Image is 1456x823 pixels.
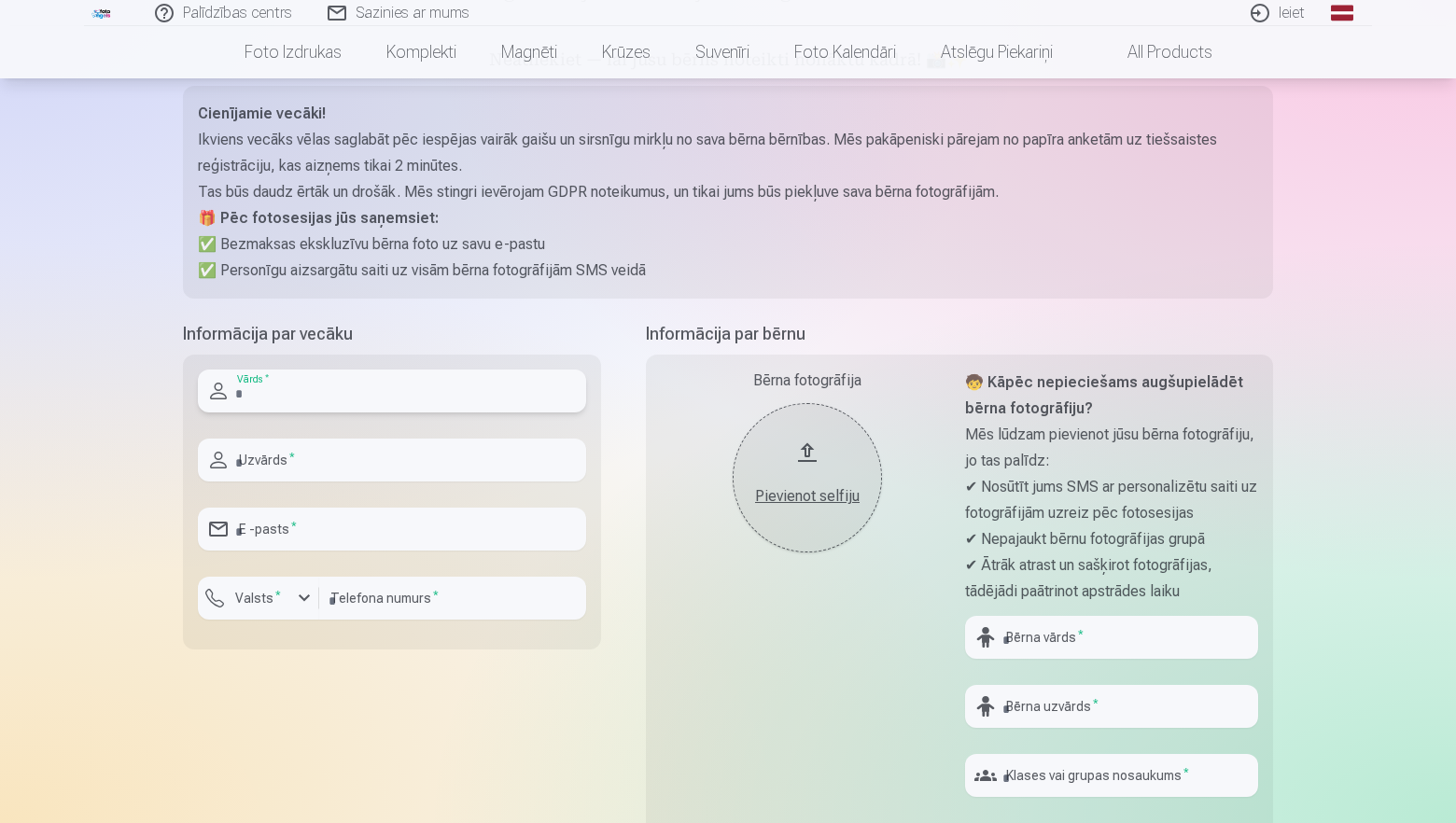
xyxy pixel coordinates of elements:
a: Atslēgu piekariņi [918,26,1075,78]
p: ✔ Nepajaukt bērnu fotogrāfijas grupā [965,526,1258,552]
a: Suvenīri [673,26,772,78]
img: /fa1 [91,7,112,19]
button: Pievienot selfiju [733,403,882,552]
p: Mēs lūdzam pievienot jūsu bērna fotogrāfiju, jo tas palīdz: [965,422,1258,474]
p: ✅ Personīgu aizsargātu saiti uz visām bērna fotogrāfijām SMS veidā [198,258,1258,284]
div: Pievienot selfiju [751,485,863,508]
p: ✅ Bezmaksas ekskluzīvu bērna foto uz savu e-pastu [198,231,1258,258]
a: Krūzes [580,26,673,78]
p: ✔ Nosūtīt jums SMS ar personalizētu saiti uz fotogrāfijām uzreiz pēc fotosesijas [965,474,1258,526]
a: Komplekti [364,26,479,78]
p: Tas būs daudz ērtāk un drošāk. Mēs stingri ievērojam GDPR noteikumus, un tikai jums būs piekļuve ... [198,179,1258,205]
a: All products [1075,26,1235,78]
strong: 🎁 Pēc fotosesijas jūs saņemsiet: [198,209,439,227]
strong: 🧒 Kāpēc nepieciešams augšupielādēt bērna fotogrāfiju? [965,373,1243,417]
button: Valsts* [198,577,319,620]
a: Magnēti [479,26,580,78]
label: Valsts [228,589,288,607]
a: Foto kalendāri [772,26,918,78]
h5: Informācija par bērnu [646,321,1273,347]
p: ✔ Ātrāk atrast un sašķirot fotogrāfijas, tādējādi paātrinot apstrādes laiku [965,552,1258,605]
strong: Cienījamie vecāki! [198,105,326,122]
p: Ikviens vecāks vēlas saglabāt pēc iespējas vairāk gaišu un sirsnīgu mirkļu no sava bērna bērnības... [198,127,1258,179]
div: Bērna fotogrāfija [661,370,954,392]
a: Foto izdrukas [222,26,364,78]
h5: Informācija par vecāku [183,321,601,347]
